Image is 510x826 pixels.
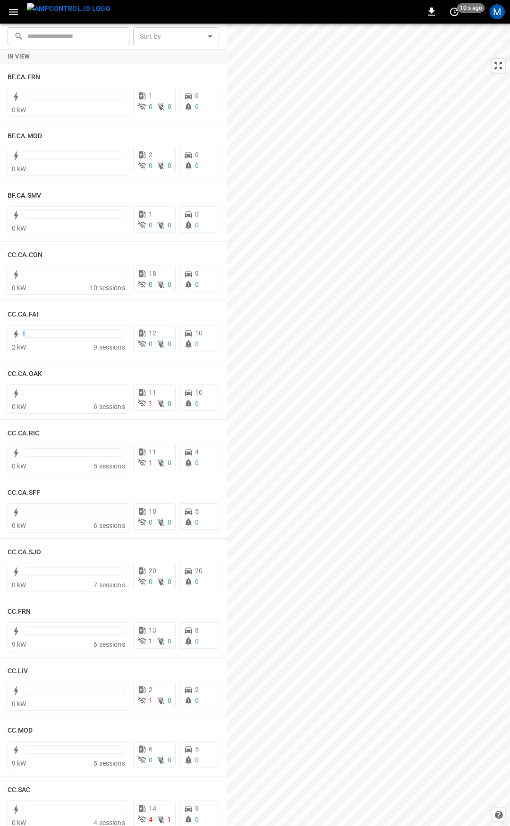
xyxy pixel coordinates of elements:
[12,403,26,410] span: 0 kW
[195,459,199,467] span: 0
[8,428,39,439] h6: CC.CA.RIC
[168,340,171,348] span: 0
[149,686,153,693] span: 2
[195,389,203,396] span: 10
[168,459,171,467] span: 0
[195,518,199,526] span: 0
[12,343,26,351] span: 2 kW
[168,221,171,229] span: 0
[149,281,153,288] span: 0
[93,641,125,648] span: 6 sessions
[195,567,203,575] span: 20
[168,103,171,110] span: 0
[93,343,125,351] span: 9 sessions
[195,578,199,585] span: 0
[12,462,26,470] span: 0 kW
[227,24,510,826] canvas: Map
[149,389,156,396] span: 11
[149,816,153,823] span: 4
[149,745,153,753] span: 6
[149,697,153,704] span: 1
[12,522,26,529] span: 0 kW
[8,191,41,201] h6: BF.CA.SMV
[149,221,153,229] span: 0
[12,106,26,114] span: 0 kW
[12,759,26,767] span: 9 kW
[447,4,462,19] button: set refresh interval
[8,785,31,795] h6: CC.SAC
[12,581,26,589] span: 0 kW
[149,448,156,456] span: 11
[195,805,199,812] span: 9
[149,459,153,467] span: 1
[149,626,156,634] span: 13
[195,697,199,704] span: 0
[8,369,42,379] h6: CC.CA.OAK
[195,816,199,823] span: 0
[149,162,153,169] span: 0
[8,250,42,260] h6: CC.CA.CON
[93,403,125,410] span: 6 sessions
[168,637,171,645] span: 0
[149,508,156,515] span: 10
[195,281,199,288] span: 0
[8,309,38,320] h6: CC.CA.FAI
[195,756,199,764] span: 0
[457,3,485,13] span: 10 s ago
[195,151,199,159] span: 0
[195,210,199,218] span: 0
[8,53,30,60] strong: In View
[168,400,171,407] span: 0
[195,329,203,337] span: 10
[195,400,199,407] span: 0
[12,700,26,708] span: 0 kW
[149,151,153,159] span: 2
[195,221,199,229] span: 0
[149,805,156,812] span: 14
[149,578,153,585] span: 0
[168,697,171,704] span: 0
[93,581,125,589] span: 7 sessions
[195,270,199,277] span: 9
[195,686,199,693] span: 2
[149,340,153,348] span: 0
[27,3,110,15] img: ampcontrol.io logo
[168,518,171,526] span: 0
[8,666,28,676] h6: CC.LIV
[8,72,40,83] h6: BF.CA.FRN
[490,4,505,19] div: profile-icon
[195,103,199,110] span: 0
[168,578,171,585] span: 0
[168,281,171,288] span: 0
[149,92,153,100] span: 1
[8,547,41,558] h6: CC.CA.SJO
[12,641,26,648] span: 9 kW
[195,162,199,169] span: 0
[12,165,26,173] span: 0 kW
[149,210,153,218] span: 1
[149,756,153,764] span: 0
[8,488,40,498] h6: CC.CA.SFF
[195,508,199,515] span: 5
[12,225,26,232] span: 0 kW
[12,284,26,292] span: 0 kW
[149,637,153,645] span: 1
[149,103,153,110] span: 0
[90,284,125,292] span: 10 sessions
[168,816,171,823] span: 1
[8,607,31,617] h6: CC.FRN
[195,448,199,456] span: 4
[149,329,156,337] span: 12
[149,400,153,407] span: 1
[168,162,171,169] span: 0
[93,522,125,529] span: 6 sessions
[195,340,199,348] span: 0
[195,745,199,753] span: 5
[93,462,125,470] span: 5 sessions
[8,131,42,142] h6: BF.CA.MOD
[195,92,199,100] span: 0
[168,756,171,764] span: 0
[195,637,199,645] span: 0
[93,759,125,767] span: 5 sessions
[195,626,199,634] span: 8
